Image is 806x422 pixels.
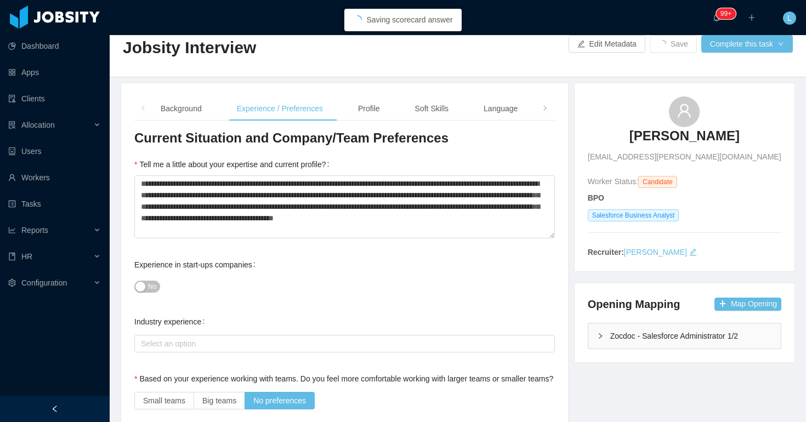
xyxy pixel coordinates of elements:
[689,248,697,256] i: icon: edit
[8,279,16,287] i: icon: setting
[624,248,687,256] a: [PERSON_NAME]
[134,374,561,383] label: Based on your experience working with teams. Do you feel more comfortable working with larger tea...
[8,88,101,110] a: icon: auditClients
[406,96,457,121] div: Soft Skills
[713,14,720,21] i: icon: bell
[716,8,736,19] sup: 2146
[202,396,236,405] span: Big teams
[542,106,548,111] i: icon: right
[8,61,101,83] a: icon: appstoreApps
[123,37,458,59] h2: Jobsity Interview
[588,209,679,221] span: Salesforce Business Analyst
[353,15,362,24] i: icon: loading
[134,260,260,269] label: Experience in start-ups companies
[21,121,55,129] span: Allocation
[748,14,756,21] i: icon: plus
[475,96,526,121] div: Language
[8,121,16,129] i: icon: solution
[701,35,793,53] button: Complete this taskicon: down
[629,127,740,145] h3: [PERSON_NAME]
[148,281,156,292] span: No
[8,226,16,234] i: icon: line-chart
[21,252,32,261] span: HR
[714,298,781,311] button: icon: plusMap Opening
[349,96,389,121] div: Profile
[228,96,332,121] div: Experience / Preferences
[8,193,101,215] a: icon: profileTasks
[638,176,677,188] span: Candidate
[569,35,645,53] button: icon: editEdit Metadata
[787,12,792,25] span: L
[253,396,306,405] span: No preferences
[588,193,604,202] strong: BPO
[134,160,333,169] label: Tell me a little about your expertise and current profile?
[152,96,211,121] div: Background
[588,248,624,256] strong: Recruiter:
[588,323,781,349] div: icon: rightZocdoc - Salesforce Administrator 1/2
[588,151,781,163] span: [EMAIL_ADDRESS][PERSON_NAME][DOMAIN_NAME]
[597,333,604,339] i: icon: right
[143,396,185,405] span: Small teams
[677,103,692,118] i: icon: user
[138,337,144,350] input: Industry experience
[588,296,680,312] h4: Opening Mapping
[8,253,16,260] i: icon: book
[588,177,638,186] span: Worker Status:
[134,175,555,238] textarea: Tell me a little about your expertise and current profile?
[629,127,740,151] a: [PERSON_NAME]
[134,317,209,326] label: Industry experience
[21,226,48,235] span: Reports
[366,15,452,24] span: Saving scorecard answer
[141,338,543,349] div: Select an option
[134,281,160,293] button: Experience in start-ups companies
[8,140,101,162] a: icon: robotUsers
[8,35,101,57] a: icon: pie-chartDashboard
[140,106,146,111] i: icon: left
[134,129,555,147] h3: Current Situation and Company/Team Preferences
[8,167,101,189] a: icon: userWorkers
[21,278,67,287] span: Configuration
